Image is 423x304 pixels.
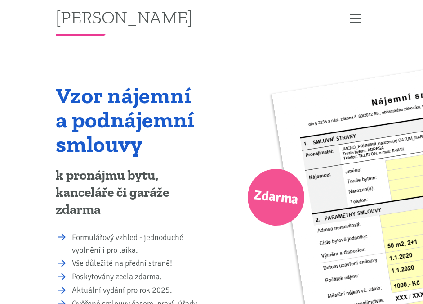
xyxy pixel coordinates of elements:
a: [PERSON_NAME] [56,8,192,26]
span: Zdarma [253,183,299,212]
li: Poskytovány zcela zdarma. [72,271,205,283]
li: Vše důležité na přední straně! [72,257,205,270]
button: Zobrazit menu [343,10,367,26]
li: Aktuální vydání pro rok 2025. [72,284,205,297]
h1: Vzor nájemní a podnájemní smlouvy [56,83,205,156]
p: k pronájmu bytu, kanceláře či garáže zdarma [56,167,205,218]
li: Formulářový vzhled - jednoduché vyplnění i pro laika. [72,231,205,257]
